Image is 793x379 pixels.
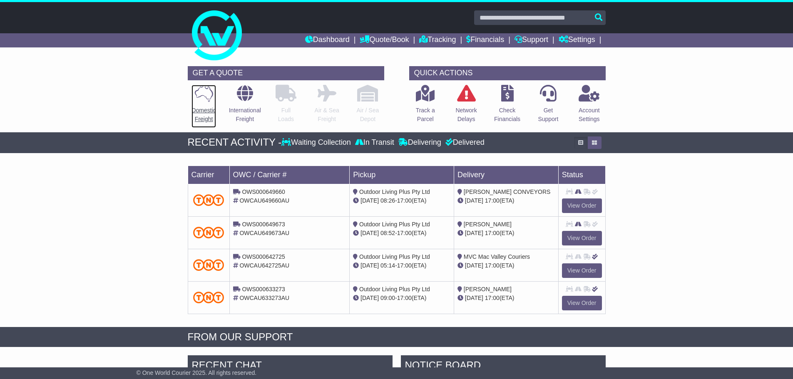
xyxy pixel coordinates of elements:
span: [DATE] [465,230,483,236]
div: - (ETA) [353,294,450,302]
a: Settings [559,33,595,47]
span: 08:52 [380,230,395,236]
span: © One World Courier 2025. All rights reserved. [137,369,257,376]
div: NOTICE BOARD [401,355,606,378]
img: TNT_Domestic.png [193,227,224,238]
td: Pickup [350,166,454,184]
span: [DATE] [360,230,379,236]
span: [DATE] [360,295,379,301]
div: (ETA) [457,294,555,302]
span: 17:00 [397,230,412,236]
a: View Order [562,296,602,310]
div: RECENT ACTIVITY - [188,136,282,149]
td: OWC / Carrier # [229,166,350,184]
img: TNT_Domestic.png [193,259,224,270]
div: GET A QUOTE [188,66,384,80]
div: - (ETA) [353,229,450,238]
p: Account Settings [579,106,600,124]
span: [PERSON_NAME] [464,286,512,292]
div: - (ETA) [353,196,450,205]
a: Track aParcel [415,84,435,128]
div: FROM OUR SUPPORT [188,331,606,343]
span: OWS000633273 [242,286,285,292]
span: MVC Mac Valley Couriers [464,253,530,260]
span: 17:00 [397,262,412,269]
div: RECENT CHAT [188,355,393,378]
p: Check Financials [494,106,520,124]
span: 17:00 [397,295,412,301]
span: OWCAU642725AU [239,262,289,269]
span: [PERSON_NAME] [464,221,512,228]
div: Delivered [443,138,485,147]
p: Domestic Freight [191,106,216,124]
p: Full Loads [276,106,296,124]
a: DomesticFreight [191,84,216,128]
td: Delivery [454,166,558,184]
p: International Freight [229,106,261,124]
span: OWCAU649660AU [239,197,289,204]
a: InternationalFreight [229,84,261,128]
p: Get Support [538,106,558,124]
span: 09:00 [380,295,395,301]
a: AccountSettings [578,84,600,128]
span: [DATE] [360,197,379,204]
a: Support [515,33,548,47]
img: TNT_Domestic.png [193,194,224,206]
a: Dashboard [305,33,350,47]
span: Outdoor Living Plus Pty Ltd [359,253,430,260]
img: TNT_Domestic.png [193,292,224,303]
a: View Order [562,231,602,245]
div: (ETA) [457,261,555,270]
span: [DATE] [360,262,379,269]
span: 17:00 [485,295,500,301]
span: OWS000649673 [242,221,285,228]
a: Financials [466,33,504,47]
span: 17:00 [485,230,500,236]
span: 17:00 [397,197,412,204]
span: OWS000649660 [242,188,285,195]
div: (ETA) [457,196,555,205]
p: Track a Parcel [416,106,435,124]
span: 17:00 [485,197,500,204]
span: [DATE] [465,295,483,301]
div: (ETA) [457,229,555,238]
span: 17:00 [485,262,500,269]
div: Waiting Collection [281,138,353,147]
a: View Order [562,198,602,213]
a: GetSupport [537,84,559,128]
div: - (ETA) [353,261,450,270]
a: View Order [562,263,602,278]
span: [PERSON_NAME] CONVEYORS [464,188,551,195]
span: Outdoor Living Plus Pty Ltd [359,188,430,195]
span: OWCAU633273AU [239,295,289,301]
div: QUICK ACTIONS [409,66,606,80]
a: Quote/Book [360,33,409,47]
span: OWS000642725 [242,253,285,260]
span: Outdoor Living Plus Pty Ltd [359,286,430,292]
span: OWCAU649673AU [239,230,289,236]
a: CheckFinancials [494,84,521,128]
span: [DATE] [465,262,483,269]
span: 08:26 [380,197,395,204]
span: [DATE] [465,197,483,204]
a: Tracking [419,33,456,47]
td: Status [558,166,605,184]
div: Delivering [396,138,443,147]
p: Air & Sea Freight [315,106,339,124]
span: 05:14 [380,262,395,269]
p: Air / Sea Depot [357,106,379,124]
span: Outdoor Living Plus Pty Ltd [359,221,430,228]
a: NetworkDelays [455,84,477,128]
div: In Transit [353,138,396,147]
td: Carrier [188,166,229,184]
p: Network Delays [455,106,477,124]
